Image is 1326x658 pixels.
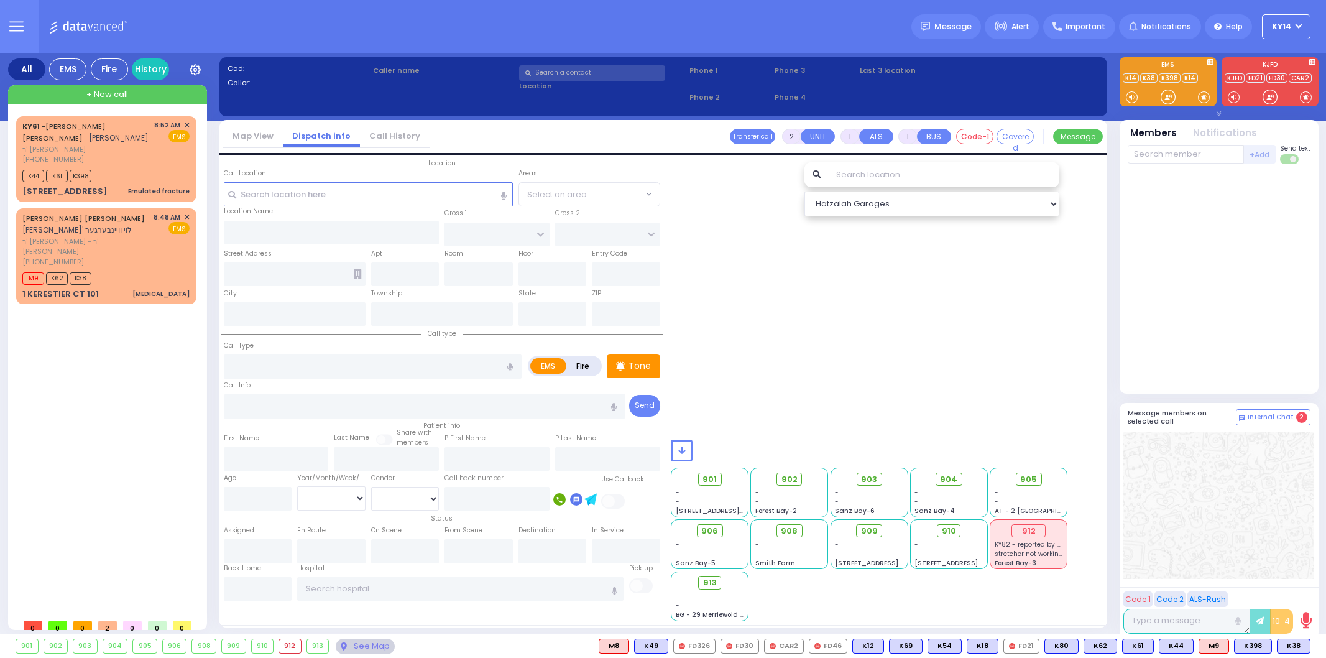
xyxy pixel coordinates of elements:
[371,526,402,535] label: On Scene
[283,130,360,142] a: Dispatch info
[889,639,923,654] div: K69
[89,132,149,143] span: [PERSON_NAME]
[835,549,839,558] span: -
[444,473,504,483] label: Call back number
[730,129,775,144] button: Transfer call
[1084,639,1117,654] div: K62
[914,497,918,506] span: -
[22,185,108,198] div: [STREET_ADDRESS]
[22,257,84,267] span: [PHONE_NUMBER]
[1154,591,1186,607] button: Code 2
[676,549,679,558] span: -
[967,639,998,654] div: K18
[91,58,128,80] div: Fire
[861,525,878,537] span: 909
[1236,409,1310,425] button: Internal Chat 2
[223,130,283,142] a: Map View
[775,92,855,103] span: Phone 4
[1222,62,1319,70] label: KJFD
[726,643,732,649] img: red-radio-icon.svg
[1003,639,1039,654] div: FD21
[1159,639,1194,654] div: BLS
[297,526,326,535] label: En Route
[1187,591,1228,607] button: ALS-Rush
[518,526,556,535] label: Destination
[1225,73,1245,83] a: KJFD
[154,121,180,130] span: 8:52 AM
[566,358,601,374] label: Fire
[801,129,835,144] button: UNIT
[1044,639,1079,654] div: K80
[809,639,847,654] div: FD46
[49,58,86,80] div: EMS
[1009,643,1015,649] img: red-radio-icon.svg
[98,621,117,630] span: 2
[967,639,998,654] div: BLS
[86,88,128,101] span: + New call
[889,639,923,654] div: BLS
[224,182,513,206] input: Search location here
[701,525,718,537] span: 906
[518,169,537,178] label: Areas
[995,540,1072,549] span: KY82 - reported by KY83
[224,381,251,391] label: Call Info
[154,213,180,222] span: 8:48 AM
[168,130,190,142] span: EMS
[914,506,955,516] span: Sanz Bay-4
[252,639,274,653] div: 910
[914,540,918,549] span: -
[676,558,716,568] span: Sanz Bay-5
[1272,21,1291,32] span: KY14
[599,639,629,654] div: ALS KJ
[1128,409,1236,425] h5: Message members on selected call
[417,421,466,430] span: Patient info
[123,621,142,630] span: 0
[676,601,679,610] span: -
[835,497,839,506] span: -
[353,269,362,279] span: Other building occupants
[676,591,679,601] span: -
[184,120,190,131] span: ✕
[279,639,301,653] div: 912
[425,514,459,523] span: Status
[997,129,1034,144] button: Covered
[934,21,972,33] span: Message
[1277,639,1310,654] div: K38
[192,639,216,653] div: 908
[128,187,190,196] div: Emulated fracture
[702,473,717,486] span: 901
[861,473,877,486] span: 903
[1193,126,1257,141] button: Notifications
[307,639,329,653] div: 913
[22,121,106,144] a: [PERSON_NAME] [PERSON_NAME]
[835,506,875,516] span: Sanz Bay-6
[184,212,190,223] span: ✕
[22,144,150,155] span: ר' [PERSON_NAME]
[676,610,745,619] span: BG - 29 Merriewold S.
[224,526,254,535] label: Assigned
[1262,14,1310,39] button: KY14
[46,170,68,182] span: K61
[1066,21,1105,32] span: Important
[859,129,893,144] button: ALS
[1226,21,1243,32] span: Help
[1182,73,1198,83] a: K14
[103,639,127,653] div: 904
[224,473,236,483] label: Age
[163,639,186,653] div: 906
[22,121,45,131] span: KY61 -
[49,19,132,34] img: Logo
[1011,524,1046,538] div: 912
[24,621,42,630] span: 0
[835,558,952,568] span: [STREET_ADDRESS][PERSON_NAME]
[1289,73,1312,83] a: CAR2
[132,289,190,299] div: [MEDICAL_DATA]
[16,639,38,653] div: 901
[755,549,759,558] span: -
[1159,639,1194,654] div: K44
[721,639,759,654] div: FD30
[1123,591,1153,607] button: Code 1
[224,563,261,573] label: Back Home
[689,92,770,103] span: Phone 2
[22,213,145,223] a: [PERSON_NAME] [PERSON_NAME]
